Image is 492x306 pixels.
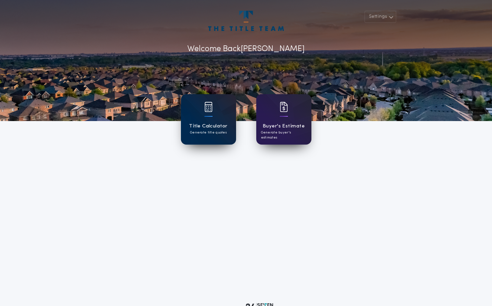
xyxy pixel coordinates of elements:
[190,130,227,135] p: Generate title quotes
[263,122,305,130] h1: Buyer's Estimate
[187,43,305,55] p: Welcome Back [PERSON_NAME]
[365,11,396,23] button: Settings
[256,94,311,145] a: card iconBuyer's EstimateGenerate buyer's estimates
[261,130,307,140] p: Generate buyer's estimates
[280,102,288,112] img: card icon
[208,11,283,31] img: account-logo
[189,122,227,130] h1: Title Calculator
[204,102,213,112] img: card icon
[181,94,236,145] a: card iconTitle CalculatorGenerate title quotes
